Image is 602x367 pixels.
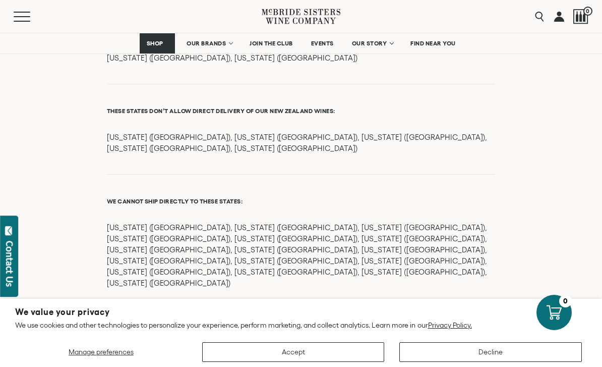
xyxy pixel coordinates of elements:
[15,321,587,330] p: We use cookies and other technologies to personalize your experience, perform marketing, and coll...
[410,40,456,47] span: FIND NEAR YOU
[404,33,462,54] a: FIND NEAR YOU
[180,33,238,54] a: OUR BRANDS
[107,132,495,154] p: [US_STATE] ([GEOGRAPHIC_DATA]), [US_STATE] ([GEOGRAPHIC_DATA]), [US_STATE] ([GEOGRAPHIC_DATA]), [...
[202,342,385,362] button: Accept
[5,241,15,287] div: Contact Us
[14,12,50,22] button: Mobile Menu Trigger
[559,295,572,307] div: 0
[140,33,175,54] a: SHOP
[243,33,299,54] a: JOIN THE CLUB
[107,104,495,118] h6: These states don’t allow direct delivery of our New Zealand wines:
[15,308,587,317] h2: We value your privacy
[399,342,582,362] button: Decline
[107,195,495,208] h6: We cannot ship directly to these states:
[352,40,387,47] span: OUR STORY
[107,222,495,289] p: [US_STATE] ([GEOGRAPHIC_DATA]), [US_STATE] ([GEOGRAPHIC_DATA]), [US_STATE] ([GEOGRAPHIC_DATA]), [...
[311,40,334,47] span: EVENTS
[15,342,187,362] button: Manage preferences
[428,321,472,329] a: Privacy Policy.
[146,40,163,47] span: SHOP
[305,33,340,54] a: EVENTS
[345,33,399,54] a: OUR STORY
[187,40,226,47] span: OUR BRANDS
[250,40,293,47] span: JOIN THE CLUB
[69,348,134,356] span: Manage preferences
[583,7,592,16] span: 0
